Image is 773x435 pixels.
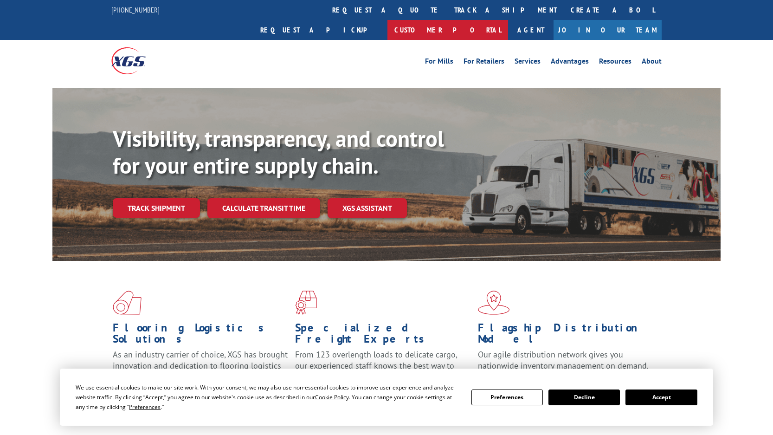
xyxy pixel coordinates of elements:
[642,58,662,68] a: About
[113,291,142,315] img: xgs-icon-total-supply-chain-intelligence-red
[207,198,320,218] a: Calculate transit time
[551,58,589,68] a: Advantages
[464,58,504,68] a: For Retailers
[113,198,200,218] a: Track shipment
[478,322,653,349] h1: Flagship Distribution Model
[425,58,453,68] a: For Mills
[129,403,161,411] span: Preferences
[554,20,662,40] a: Join Our Team
[387,20,508,40] a: Customer Portal
[113,124,444,180] b: Visibility, transparency, and control for your entire supply chain.
[295,291,317,315] img: xgs-icon-focused-on-flooring-red
[111,5,160,14] a: [PHONE_NUMBER]
[515,58,541,68] a: Services
[60,369,713,426] div: Cookie Consent Prompt
[625,390,697,405] button: Accept
[328,198,407,218] a: XGS ASSISTANT
[548,390,620,405] button: Decline
[113,349,288,382] span: As an industry carrier of choice, XGS has brought innovation and dedication to flooring logistics...
[295,322,470,349] h1: Specialized Freight Experts
[76,383,460,412] div: We use essential cookies to make our site work. With your consent, we may also use non-essential ...
[315,393,349,401] span: Cookie Policy
[471,390,543,405] button: Preferences
[113,322,288,349] h1: Flooring Logistics Solutions
[599,58,631,68] a: Resources
[253,20,387,40] a: Request a pickup
[295,349,470,390] p: From 123 overlength loads to delicate cargo, our experienced staff knows the best way to move you...
[478,291,510,315] img: xgs-icon-flagship-distribution-model-red
[508,20,554,40] a: Agent
[478,349,649,371] span: Our agile distribution network gives you nationwide inventory management on demand.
